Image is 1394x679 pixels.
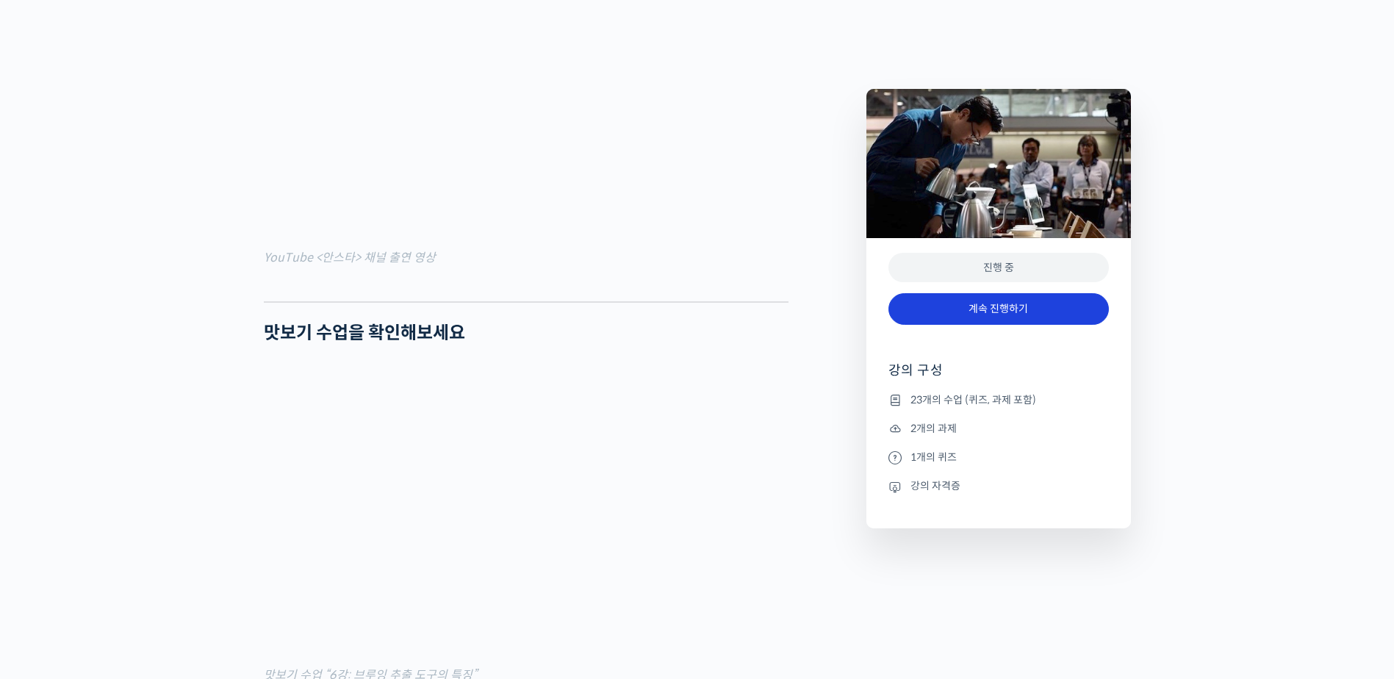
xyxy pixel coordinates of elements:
strong: 맛보기 수업을 확인해보세요 [264,322,465,344]
span: 대화 [134,489,152,500]
a: 대화 [97,466,190,503]
span: 설정 [227,488,245,500]
li: 2개의 과제 [888,420,1109,437]
li: 23개의 수업 (퀴즈, 과제 포함) [888,391,1109,409]
span: 홈 [46,488,55,500]
li: 강의 자격증 [888,478,1109,495]
a: 계속 진행하기 [888,293,1109,325]
div: 진행 중 [888,253,1109,283]
li: 1개의 퀴즈 [888,448,1109,466]
a: 홈 [4,466,97,503]
a: 설정 [190,466,282,503]
h4: 강의 구성 [888,362,1109,391]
